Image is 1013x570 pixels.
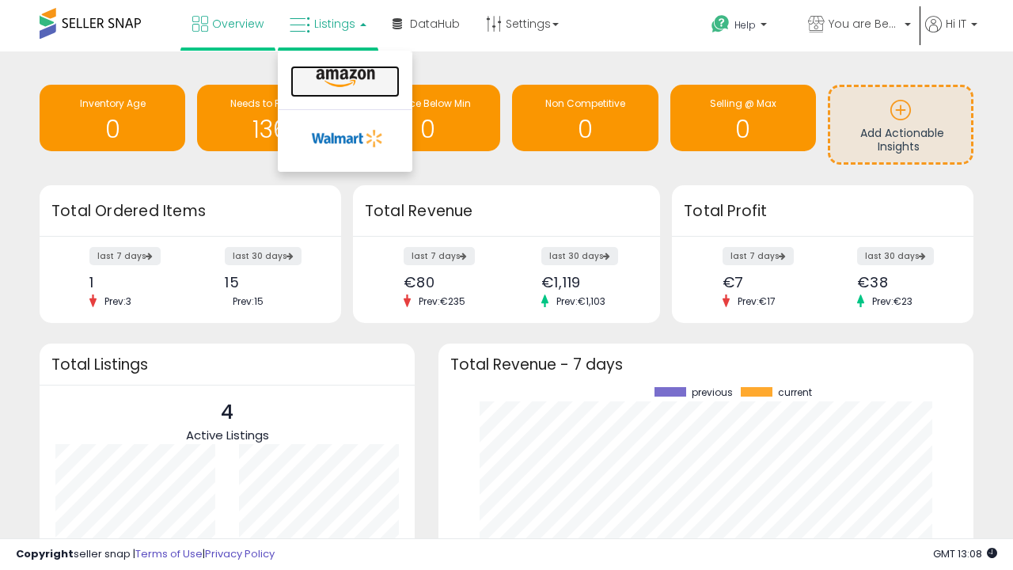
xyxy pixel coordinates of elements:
h1: 0 [678,116,808,142]
a: BB Price Below Min 0 [355,85,500,151]
a: Terms of Use [135,546,203,561]
span: Prev: 3 [97,294,139,308]
div: 1 [89,274,178,291]
span: Selling @ Max [710,97,776,110]
h3: Total Profit [684,200,962,222]
span: Add Actionable Insights [860,125,944,155]
span: Active Listings [186,427,269,443]
label: last 7 days [89,247,161,265]
span: Prev: €235 [411,294,473,308]
a: Add Actionable Insights [830,87,971,162]
a: Selling @ Max 0 [670,85,816,151]
a: Inventory Age 0 [40,85,185,151]
span: DataHub [410,16,460,32]
p: 4 [186,397,269,427]
span: You are Beautiful (IT) [829,16,900,32]
h1: 0 [362,116,492,142]
span: current [778,387,812,398]
h1: 0 [47,116,177,142]
span: Prev: €17 [730,294,783,308]
i: Get Help [711,14,730,34]
div: €38 [857,274,946,291]
span: Listings [314,16,355,32]
span: Non Competitive [545,97,625,110]
div: seller snap | | [16,547,275,562]
span: Inventory Age [80,97,146,110]
label: last 30 days [225,247,302,265]
span: Prev: €1,103 [548,294,613,308]
span: previous [692,387,733,398]
h1: 0 [520,116,650,142]
h3: Total Revenue - 7 days [450,359,962,370]
span: BB Price Below Min [384,97,471,110]
span: Prev: 15 [225,294,271,308]
span: Needs to Reprice [230,97,310,110]
h3: Total Listings [51,359,403,370]
div: €7 [723,274,811,291]
a: Needs to Reprice 136 [197,85,343,151]
span: 2025-08-18 13:08 GMT [933,546,997,561]
label: last 30 days [541,247,618,265]
a: Privacy Policy [205,546,275,561]
label: last 30 days [857,247,934,265]
a: Help [699,2,794,51]
h1: 136 [205,116,335,142]
h3: Total Ordered Items [51,200,329,222]
label: last 7 days [723,247,794,265]
span: Hi IT [946,16,966,32]
strong: Copyright [16,546,74,561]
div: €80 [404,274,495,291]
span: Prev: €23 [864,294,920,308]
div: €1,119 [541,274,632,291]
span: Overview [212,16,264,32]
h3: Total Revenue [365,200,648,222]
span: Help [734,18,756,32]
a: Hi IT [925,16,977,51]
label: last 7 days [404,247,475,265]
a: Non Competitive 0 [512,85,658,151]
div: 15 [225,274,313,291]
